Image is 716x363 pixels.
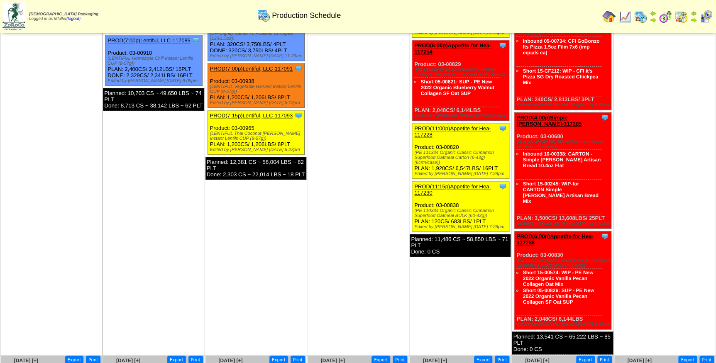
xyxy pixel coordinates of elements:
div: Planned: 12,381 CS ~ 58,004 LBS ~ 82 PLT Done: 2,303 CS ~ 22,014 LBS ~ 18 PLT [205,157,306,180]
div: Planned: 13,541 CS ~ 65,222 LBS ~ 85 PLT Done: 0 CS [512,331,613,354]
span: Production Schedule [272,11,341,20]
img: calendarcustomer.gif [699,10,713,23]
img: Tooltip [294,64,303,73]
div: (PE 111318 Organic Blueberry Walnut Collagen Superfood Oatmeal SUP (6/8oz)) [414,67,509,77]
div: Product: 03-00938 PLAN: 1,200CS / 1,206LBS / 8PLT [208,63,305,108]
a: Short 05-00821: SUP - PE New 2022 Organic Blueberry Walnut Collagen SF Oat SUP [420,79,494,96]
img: calendarprod.gif [634,10,647,23]
a: PROD(11:00p)Appetite for Hea-117228 [414,125,491,138]
div: (LENTIFUL Vegetable Harvest Instant Lentils CUP (8-57g)) [210,84,305,94]
div: Product: 03-00965 PLAN: 1,200CS / 1,206LBS / 8PLT [208,110,305,155]
a: Inbound 10-00338: CARTON - Simple [PERSON_NAME] Artisan Bread 10.4oz Flat [523,151,601,168]
div: Product: 03-00829 PLAN: 2,048CS / 6,144LBS [412,40,509,121]
img: Tooltip [601,113,609,122]
a: (logout) [66,17,81,21]
div: (PE 111334 Organic Classic Cinnamon Superfood Oatmeal Carton (6-43g)(6crtn/case)) [414,150,509,165]
a: PROD(6:00p)Appetite for Hea-117254 [414,42,491,55]
div: Product: 03-00820 PLAN: 1,920CS / 6,547LBS / 16PLT [412,123,509,179]
a: PROD(4:00p)Simple [PERSON_NAME]-117205 [516,115,582,127]
div: (PE 111319 Organic Vanilla Pecan Collagen Superfood Oatmeal SUP (6/8oz)) [516,258,611,268]
div: Edited by [PERSON_NAME] [DATE] 6:53pm [516,322,611,327]
span: [DEMOGRAPHIC_DATA] Packaging [29,12,98,17]
img: Tooltip [192,36,200,44]
div: Product: 03-00838 PLAN: 120CS / 683LBS / 1PLT [412,181,509,232]
img: Tooltip [499,41,507,49]
div: Edited by [PERSON_NAME] [DATE] 7:28pm [414,224,509,229]
a: PROD(11:15p)Appetite for Hea-117230 [414,183,491,196]
img: Tooltip [499,182,507,190]
a: Short 15-00245: WIP-for CARTON Simple [PERSON_NAME] Artisan Bread Mix [523,181,598,204]
img: calendarinout.gif [674,10,688,23]
div: Edited by [PERSON_NAME] [DATE] 6:53pm [516,221,611,226]
div: (LENTIFUL Thai Coconut [PERSON_NAME] Instant Lentils CUP (8-57g)) [210,131,305,141]
div: Edited by [PERSON_NAME] [DATE] 6:19pm [210,100,305,105]
div: Product: 03-00830 PLAN: 2,048CS / 6,144LBS [514,231,611,329]
div: Edited by [PERSON_NAME] [DATE] 7:28pm [414,171,509,176]
a: PROD(6:00p)Appetite for Hea-117258 [516,233,593,246]
div: Planned: 10,703 CS ~ 49,650 LBS ~ 74 PLT Done: 8,713 CS ~ 38,142 LBS ~ 62 PLT [103,88,204,111]
img: arrowleft.gif [650,10,656,17]
img: calendarprod.gif [257,9,270,22]
img: arrowright.gif [650,17,656,23]
div: (Simple [PERSON_NAME] Artisan Bread (6/10.4oz Cartons)) [516,139,611,149]
div: (LENTIFUL Homestyle Chili Instant Lentils CUP (8-57g)) [108,56,202,66]
div: Edited by [PERSON_NAME] [DATE] 6:23pm [210,147,305,152]
div: (PE 110334 Organic Classic Cinnamon Superfood Oatmeal BULK (60-43g)) [414,208,509,218]
a: PROD(7:15p)Lentiful, LLC-117093 [210,112,293,119]
img: arrowleft.gif [690,10,697,17]
img: zoroco-logo-small.webp [2,2,25,30]
div: Edited by [PERSON_NAME] [DATE] 6:52pm [516,102,611,107]
div: Edited by [PERSON_NAME] [DATE] 6:05pm [108,78,202,83]
div: Edited by [PERSON_NAME] [DATE] 6:46pm [414,113,509,118]
img: Tooltip [499,124,507,132]
span: Logged in as Mfuller [29,12,98,21]
img: calendarblend.gif [659,10,672,23]
a: PROD(7:00p)Lentiful, LLC-117091 [210,66,293,72]
a: Short 15-CF212: WIP - CFI It's Pizza SG Dry Roasted Chickpea Mix [523,68,598,85]
a: PROD(7:00p)Lentiful, LLC-117085 [108,37,190,44]
img: line_graph.gif [618,10,631,23]
a: Short 15-00574: WIP - PE New 2022 Organic Vanilla Pecan Collagen Oat Mix [523,270,593,287]
div: (CFI-Lightly Salted TL Roasted Chickpea (125/1.5oz)) [210,31,305,41]
div: Product: 03-00680 PLAN: 3,500CS / 13,608LBS / 25PLT [514,112,611,229]
img: arrowright.gif [690,17,697,23]
img: Tooltip [601,232,609,240]
div: Edited by [PERSON_NAME] [DATE] 11:29am [210,54,305,58]
a: Inbound 05-00734: CFI GoBonzo Its Pizza 1.5oz Film 7x6 (imp equals ea) [523,38,599,56]
img: Tooltip [294,111,303,119]
div: Planned: 11,486 CS ~ 58,850 LBS ~ 71 PLT Done: 0 CS [410,234,511,257]
img: home.gif [602,10,616,23]
div: Product: 03-00910 PLAN: 2,400CS / 2,412LBS / 16PLT DONE: 2,329CS / 2,341LBS / 16PLT [105,35,203,86]
a: Short 05-00826: SUP - PE New 2022 Organic Vanilla Pecan Collagen SF Oat SUP [523,287,594,305]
